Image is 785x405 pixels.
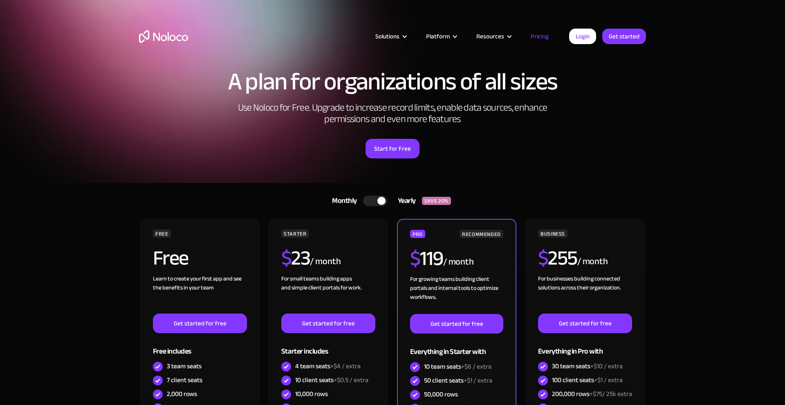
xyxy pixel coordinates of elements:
div: Solutions [365,31,416,42]
div: / month [577,255,608,268]
a: Get started for free [538,314,632,333]
div: Platform [426,31,450,42]
div: Platform [416,31,466,42]
div: / month [310,255,341,268]
h2: Use Noloco for Free. Upgrade to increase record limits, enable data sources, enhance permissions ... [229,102,556,125]
div: 10,000 rows [295,389,328,398]
a: Get started [602,29,646,44]
a: Get started for free [410,314,503,334]
div: Starter includes [281,333,375,360]
h2: 255 [538,248,577,268]
span: $ [281,239,292,277]
h1: A plan for organizations of all sizes [139,69,646,94]
div: Solutions [375,31,399,42]
span: $ [538,239,548,277]
h2: 23 [281,248,310,268]
span: +$1 / extra [594,374,623,386]
span: +$10 / extra [590,360,623,372]
div: Learn to create your first app and see the benefits in your team ‍ [153,274,247,314]
div: PRO [410,230,425,238]
div: / month [443,256,474,269]
a: Login [569,29,596,44]
a: Get started for free [153,314,247,333]
div: Resources [466,31,520,42]
div: SAVE 20% [422,197,451,205]
div: For businesses building connected solutions across their organization. ‍ [538,274,632,314]
div: 50 client seats [424,376,492,385]
div: Monthly [322,195,363,207]
div: 30 team seats [552,362,623,371]
a: Pricing [520,31,559,42]
div: For small teams building apps and simple client portals for work. ‍ [281,274,375,314]
div: 10 team seats [424,362,491,371]
div: 4 team seats [295,362,361,371]
div: BUSINESS [538,229,567,238]
div: Resources [476,31,504,42]
a: home [139,30,188,43]
div: 50,000 rows [424,390,458,399]
span: +$75/ 25k extra [590,388,632,400]
div: 2,000 rows [167,389,197,398]
div: Everything in Pro with [538,333,632,360]
div: Free includes [153,333,247,360]
div: Everything in Starter with [410,334,503,360]
span: +$6 / extra [461,360,491,373]
div: 200,000 rows [552,389,632,398]
span: $ [410,239,420,278]
div: 10 client seats [295,376,368,385]
span: +$4 / extra [330,360,361,372]
h2: 119 [410,248,443,269]
div: Yearly [388,195,422,207]
h2: Free [153,248,188,268]
span: +$0.5 / extra [334,374,368,386]
a: Start for Free [366,139,419,158]
div: For growing teams building client portals and internal tools to optimize workflows. [410,275,503,314]
span: +$1 / extra [464,374,492,387]
div: RECOMMENDED [460,230,503,238]
div: STARTER [281,229,309,238]
div: 100 client seats [552,376,623,385]
div: FREE [153,229,171,238]
a: Get started for free [281,314,375,333]
div: 3 team seats [167,362,202,371]
div: 7 client seats [167,376,202,385]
